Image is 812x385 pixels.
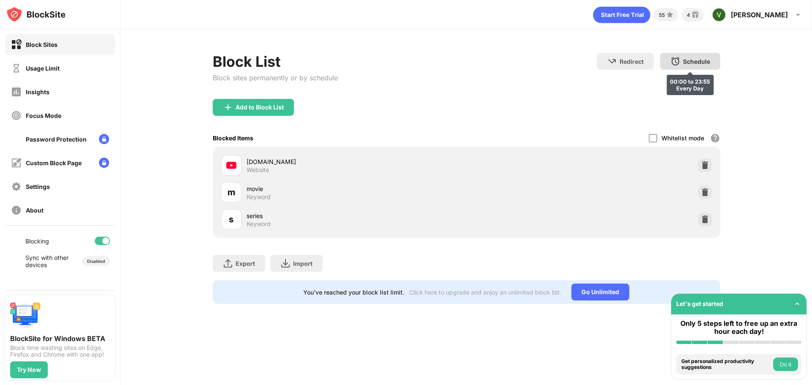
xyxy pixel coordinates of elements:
[11,110,22,121] img: focus-off.svg
[670,85,710,92] div: Every Day
[247,166,269,174] div: Website
[99,134,109,144] img: lock-menu.svg
[11,87,22,97] img: insights-off.svg
[10,344,110,358] div: Block time wasting sites on Edge, Firefox and Chrome with one app!
[247,220,271,228] div: Keyword
[247,211,466,220] div: series
[690,10,700,20] img: reward-small.svg
[793,300,801,308] img: omni-setup-toggle.svg
[236,104,284,111] div: Add to Block List
[26,88,49,96] div: Insights
[303,289,404,296] div: You’ve reached your block list limit.
[6,6,66,23] img: logo-blocksite.svg
[26,207,44,214] div: About
[213,74,338,82] div: Block sites permanently or by schedule
[229,213,233,226] div: s
[676,319,801,336] div: Only 5 steps left to free up an extra hour each day!
[293,260,313,267] div: Import
[26,65,60,72] div: Usage Limit
[781,300,790,308] img: eye-not-visible.svg
[571,284,629,300] div: Go Unlimited
[17,366,41,373] div: Try Now
[676,300,723,307] div: Let's get started
[681,358,771,371] div: Get personalized productivity suggestions
[26,183,50,190] div: Settings
[99,158,109,168] img: lock-menu.svg
[213,53,338,70] div: Block List
[213,134,253,142] div: Blocked Items
[409,289,561,296] div: Click here to upgrade and enjoy an unlimited block list.
[712,8,726,22] img: ACg8ocKUD1hJp3gOEwe7_Vx8b3W7QXMd0icTFCg_N-VS-MNze8YTAQ=s96-c
[683,58,710,65] div: Schedule
[247,193,271,201] div: Keyword
[11,181,22,192] img: settings-off.svg
[26,159,82,167] div: Custom Block Page
[665,10,675,20] img: points-small.svg
[247,157,466,166] div: [DOMAIN_NAME]
[26,112,61,119] div: Focus Mode
[25,238,49,245] div: Blocking
[25,254,69,268] div: Sync with other devices
[236,260,255,267] div: Export
[11,134,22,145] img: password-protection-off.svg
[11,158,22,168] img: customize-block-page-off.svg
[247,184,466,193] div: movie
[11,205,22,216] img: about-off.svg
[26,41,58,48] div: Block Sites
[687,12,690,18] div: 4
[670,78,710,85] div: 00:00 to 23:55
[620,58,644,65] div: Redirect
[87,259,105,264] div: Disabled
[731,11,788,19] div: [PERSON_NAME]
[593,6,650,23] div: animation
[10,300,41,331] img: push-desktop.svg
[228,186,235,199] div: m
[11,39,22,50] img: block-on.svg
[226,160,236,170] img: favicons
[661,134,704,142] div: Whitelist mode
[10,236,20,246] img: blocking-icon.svg
[26,136,87,143] div: Password Protection
[11,63,22,74] img: time-usage-off.svg
[10,256,20,266] img: sync-icon.svg
[707,289,713,295] img: x-button.svg
[659,12,665,18] div: 55
[773,358,798,371] button: Do it
[10,334,110,343] div: BlockSite for Windows BETA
